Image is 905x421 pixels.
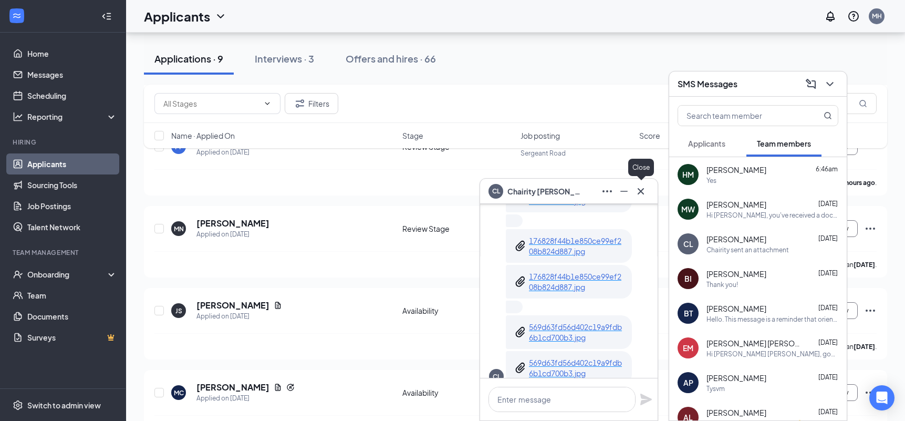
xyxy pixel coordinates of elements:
[255,52,314,65] div: Interviews · 3
[678,106,803,126] input: Search team member
[402,130,423,141] span: Stage
[818,373,838,381] span: [DATE]
[196,382,269,393] h5: [PERSON_NAME]
[818,408,838,416] span: [DATE]
[688,139,725,148] span: Applicants
[706,245,789,254] div: Chairity sent an attachment
[27,153,117,174] a: Applicants
[854,343,875,351] b: [DATE]
[818,234,838,242] span: [DATE]
[175,306,182,315] div: JS
[13,138,115,147] div: Hiring
[684,308,693,319] div: BT
[27,285,117,306] a: Team
[12,11,22,21] svg: WorkstreamLogo
[681,204,695,214] div: MW
[864,222,877,235] svg: Ellipses
[864,386,877,399] svg: Ellipses
[521,130,560,141] span: Job posting
[683,239,693,249] div: CL
[27,269,108,280] div: Onboarding
[634,185,647,198] svg: Cross
[346,52,436,65] div: Offers and hires · 66
[706,384,725,393] div: Tysvm
[27,327,117,348] a: SurveysCrown
[824,111,832,120] svg: MagnifyingGlass
[824,78,836,90] svg: ChevronDown
[144,7,210,25] h1: Applicants
[13,269,23,280] svg: UserCheck
[818,200,838,208] span: [DATE]
[493,372,501,381] div: CL
[27,217,117,238] a: Talent Network
[196,218,269,229] h5: [PERSON_NAME]
[640,393,652,406] svg: Plane
[818,304,838,312] span: [DATE]
[274,301,282,310] svg: Document
[154,52,223,65] div: Applications · 9
[803,76,819,93] button: ComposeMessage
[859,99,867,108] svg: MagnifyingGlass
[13,248,115,257] div: Team Management
[678,78,737,90] h3: SMS Messages
[601,185,613,198] svg: Ellipses
[818,269,838,277] span: [DATE]
[824,10,837,23] svg: Notifications
[171,130,235,141] span: Name · Applied On
[174,224,184,233] div: MN
[285,93,338,114] button: Filter Filters
[274,383,282,392] svg: Document
[684,273,692,284] div: BI
[757,139,811,148] span: Team members
[514,362,527,374] svg: Paperclip
[514,275,527,288] svg: Paperclip
[683,343,693,353] div: EM
[706,176,716,185] div: Yes
[818,338,838,346] span: [DATE]
[847,10,860,23] svg: QuestionInfo
[514,240,527,252] svg: Paperclip
[514,326,527,338] svg: Paperclip
[529,357,623,378] a: 569d63fd56d402c19a9fdb6b1cd700b3.jpg
[286,383,295,392] svg: Reapply
[706,350,838,358] div: Hi [PERSON_NAME] [PERSON_NAME], good news! The document signature request for [DEMOGRAPHIC_DATA]-...
[706,234,766,244] span: [PERSON_NAME]
[529,322,623,343] a: 569d63fd56d402c19a9fdb6b1cd700b3.jpg
[214,10,227,23] svg: ChevronDown
[27,85,117,106] a: Scheduling
[196,300,269,311] h5: [PERSON_NAME]
[101,11,112,22] svg: Collapse
[837,179,875,187] b: 18 hours ago
[529,235,623,256] a: 176828f44b1e850ce99ef208b824d887.jpg
[27,306,117,327] a: Documents
[27,174,117,196] a: Sourcing Tools
[402,223,515,234] div: Review Stage
[507,186,581,197] span: Chairity [PERSON_NAME]
[706,199,766,210] span: [PERSON_NAME]
[402,387,515,398] div: Availability
[632,183,649,200] button: Cross
[599,183,616,200] button: Ellipses
[196,393,295,404] div: Applied on [DATE]
[706,269,766,279] span: [PERSON_NAME]
[13,400,23,410] svg: Settings
[706,165,766,175] span: [PERSON_NAME]
[805,78,817,90] svg: ComposeMessage
[263,99,272,108] svg: ChevronDown
[854,261,875,269] b: [DATE]
[294,97,306,110] svg: Filter
[529,271,623,292] a: 176828f44b1e850ce99ef208b824d887.jpg
[706,407,766,418] span: [PERSON_NAME]
[616,183,632,200] button: Minimize
[27,400,101,410] div: Switch to admin view
[816,165,838,173] span: 6:46am
[706,303,766,314] span: [PERSON_NAME]
[196,229,269,240] div: Applied on [DATE]
[869,385,894,410] div: Open Intercom Messenger
[628,159,654,176] div: Close
[27,64,117,85] a: Messages
[27,43,117,64] a: Home
[683,377,693,388] div: AP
